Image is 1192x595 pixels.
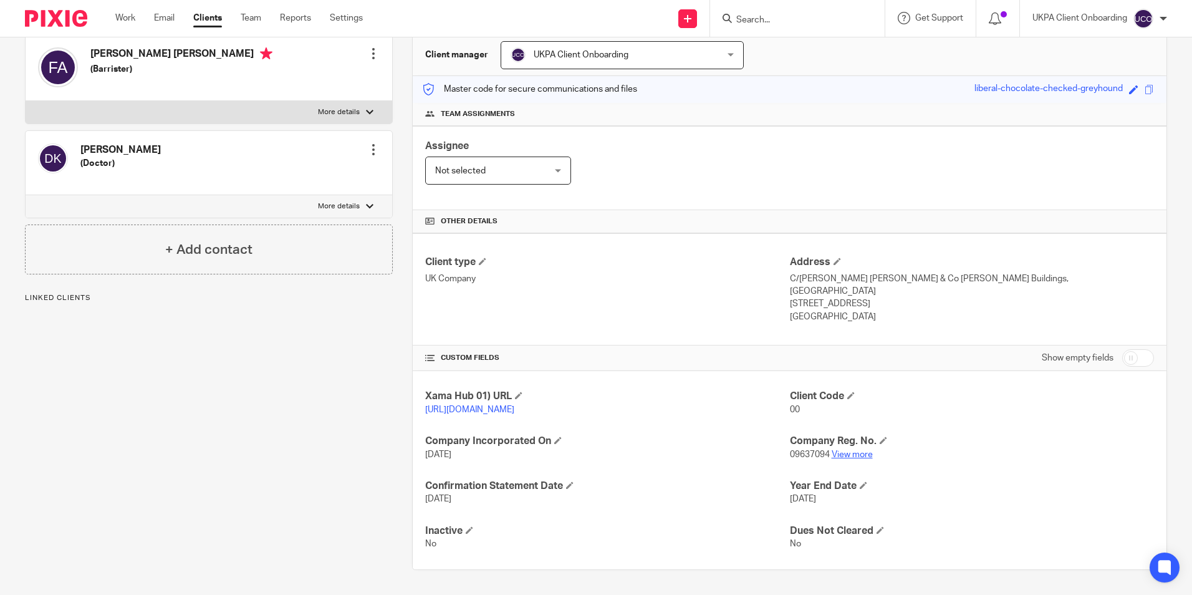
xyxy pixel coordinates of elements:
[193,12,222,24] a: Clients
[425,256,789,269] h4: Client type
[90,63,272,75] h5: (Barrister)
[330,12,363,24] a: Settings
[154,12,175,24] a: Email
[790,525,1154,538] h4: Dues Not Cleared
[80,157,161,170] h5: (Doctor)
[790,495,816,503] span: [DATE]
[511,47,526,62] img: svg%3E
[425,450,451,459] span: [DATE]
[25,10,87,27] img: Pixie
[425,480,789,493] h4: Confirmation Statement Date
[80,143,161,157] h4: [PERSON_NAME]
[241,12,261,24] a: Team
[318,107,360,117] p: More details
[425,353,789,363] h4: CUSTOM FIELDS
[790,256,1154,269] h4: Address
[425,495,451,503] span: [DATE]
[38,143,68,173] img: svg%3E
[790,435,1154,448] h4: Company Reg. No.
[1133,9,1153,29] img: svg%3E
[790,480,1154,493] h4: Year End Date
[790,539,801,548] span: No
[1042,352,1113,364] label: Show empty fields
[425,390,789,403] h4: Xama Hub 01) URL
[425,141,469,151] span: Assignee
[425,273,789,285] p: UK Company
[425,405,514,414] a: [URL][DOMAIN_NAME]
[280,12,311,24] a: Reports
[534,51,628,59] span: UKPA Client Onboarding
[25,293,393,303] p: Linked clients
[441,216,497,226] span: Other details
[318,201,360,211] p: More details
[790,297,1154,310] p: [STREET_ADDRESS]
[425,525,789,538] h4: Inactive
[790,405,800,414] span: 00
[1032,12,1127,24] p: UKPA Client Onboarding
[974,82,1123,97] div: liberal-chocolate-checked-greyhound
[260,47,272,60] i: Primary
[790,390,1154,403] h4: Client Code
[422,83,637,95] p: Master code for secure communications and files
[38,47,78,87] img: svg%3E
[90,47,272,63] h4: [PERSON_NAME] [PERSON_NAME]
[425,539,436,548] span: No
[915,14,963,22] span: Get Support
[425,435,789,448] h4: Company Incorporated On
[832,450,873,459] a: View more
[425,49,488,61] h3: Client manager
[735,15,847,26] input: Search
[790,311,1154,323] p: [GEOGRAPHIC_DATA]
[115,12,135,24] a: Work
[441,109,515,119] span: Team assignments
[435,167,486,175] span: Not selected
[165,240,252,259] h4: + Add contact
[790,273,1154,298] p: C/[PERSON_NAME] [PERSON_NAME] & Co [PERSON_NAME] Buildings, [GEOGRAPHIC_DATA]
[790,450,830,459] span: 09637094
